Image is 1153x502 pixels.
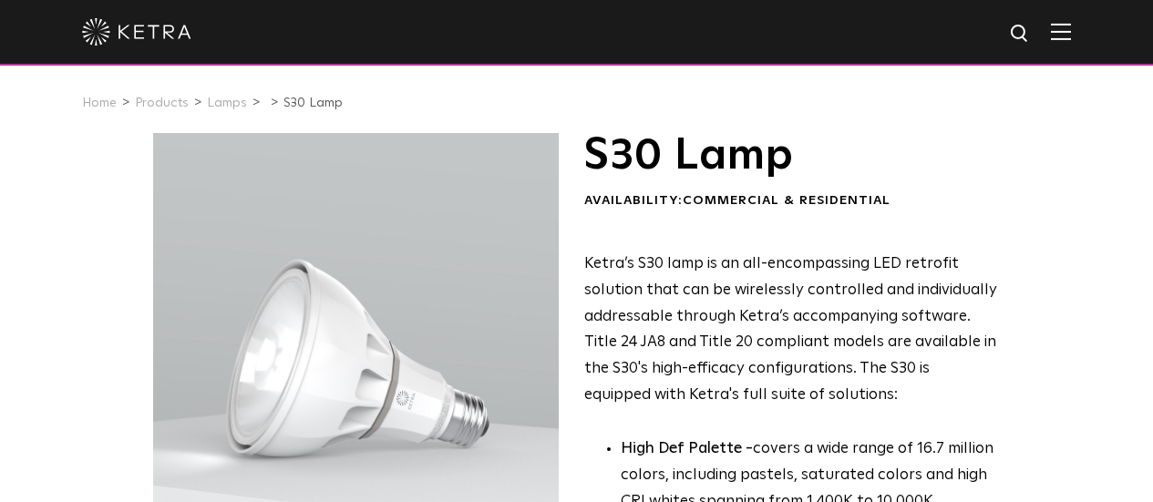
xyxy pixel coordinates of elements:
span: Ketra’s S30 lamp is an all-encompassing LED retrofit solution that can be wirelessly controlled a... [584,256,997,403]
div: Availability: [584,192,999,210]
h1: S30 Lamp [584,133,999,179]
img: ketra-logo-2019-white [82,18,191,46]
span: Commercial & Residential [683,194,890,207]
a: S30 Lamp [283,97,343,109]
img: Hamburger%20Nav.svg [1051,23,1071,40]
strong: High Def Palette - [621,441,753,456]
img: search icon [1009,23,1032,46]
a: Products [135,97,189,109]
a: Lamps [207,97,247,109]
a: Home [82,97,117,109]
